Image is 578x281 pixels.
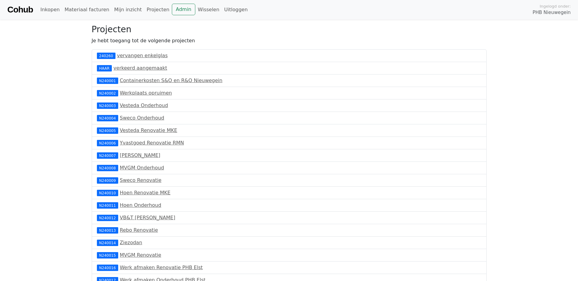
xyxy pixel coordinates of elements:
[120,78,222,83] a: Containerkosten S&O en R&O Nieuwegein
[120,227,158,233] a: Rebo Renovatie
[540,3,571,9] span: Ingelogd onder:
[120,127,177,133] a: Vesteda Renovatie MKE
[97,102,118,109] div: N240003
[7,2,33,17] a: Cohub
[533,9,571,16] span: PHB Nieuwegein
[62,4,112,16] a: Materiaal facturen
[97,227,118,233] div: N240013
[97,140,118,146] div: N240006
[120,152,160,158] a: [PERSON_NAME]
[97,240,118,246] div: N240014
[97,152,118,158] div: N240007
[97,53,115,59] div: 240260
[97,265,118,271] div: N240016
[120,102,168,108] a: Vesteda Onderhoud
[222,4,250,16] a: Uitloggen
[117,53,168,58] a: vervangen enkelglas
[120,252,161,258] a: MVGM Renovatie
[97,90,118,96] div: N240002
[120,177,161,183] a: Sweco Renovatie
[92,24,487,35] h3: Projecten
[97,215,118,221] div: N240012
[97,177,118,183] div: N240009
[120,202,161,208] a: Hoen Onderhoud
[120,165,164,171] a: MVGM Onderhoud
[92,37,487,44] p: Je hebt toegang tot de volgende projecten
[97,252,118,258] div: N240015
[120,140,184,146] a: Yvastgoed Renovatie RMN
[120,215,175,220] a: VB&T [PERSON_NAME]
[120,190,170,196] a: Hoen Renovatie MKE
[97,190,118,196] div: N240010
[195,4,222,16] a: Wisselen
[144,4,172,16] a: Projecten
[113,65,167,71] a: verkeerd aangemaakt
[112,4,144,16] a: Mijn inzicht
[120,90,172,96] a: Werkplaats opruimen
[97,78,118,84] div: N240001
[120,115,164,121] a: Sweco Onderhoud
[97,127,118,134] div: N240005
[120,240,142,245] a: Ziezodan
[172,4,195,15] a: Admin
[97,65,112,71] div: HAAR
[97,115,118,121] div: N240004
[97,165,118,171] div: N240008
[97,202,118,208] div: N240011
[120,265,203,270] a: Werk afmaken Renovatie PHB Elst
[38,4,62,16] a: Inkopen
